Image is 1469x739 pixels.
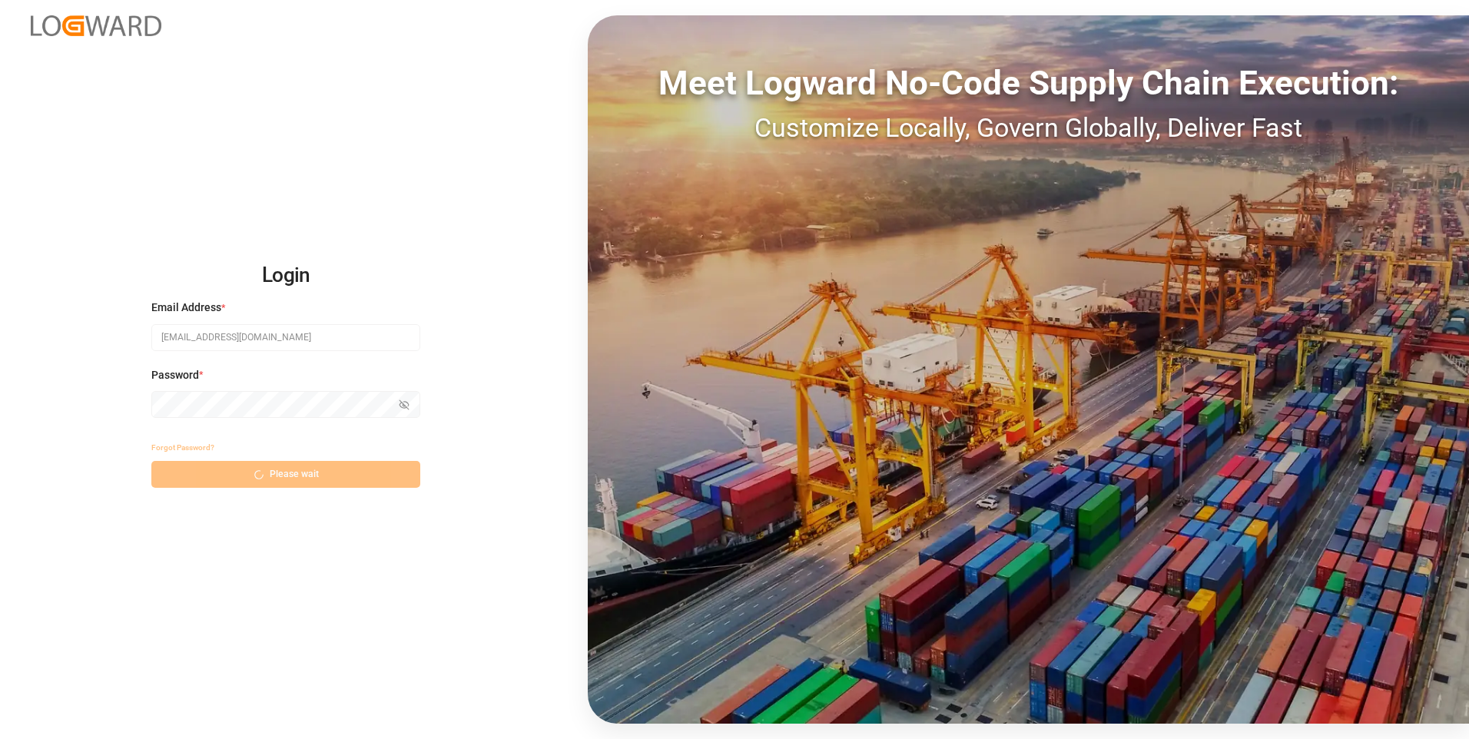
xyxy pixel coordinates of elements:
[151,367,199,383] span: Password
[31,15,161,36] img: Logward_new_orange.png
[151,300,221,316] span: Email Address
[588,58,1469,108] div: Meet Logward No-Code Supply Chain Execution:
[151,324,420,351] input: Enter your email
[588,108,1469,147] div: Customize Locally, Govern Globally, Deliver Fast
[151,251,420,300] h2: Login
